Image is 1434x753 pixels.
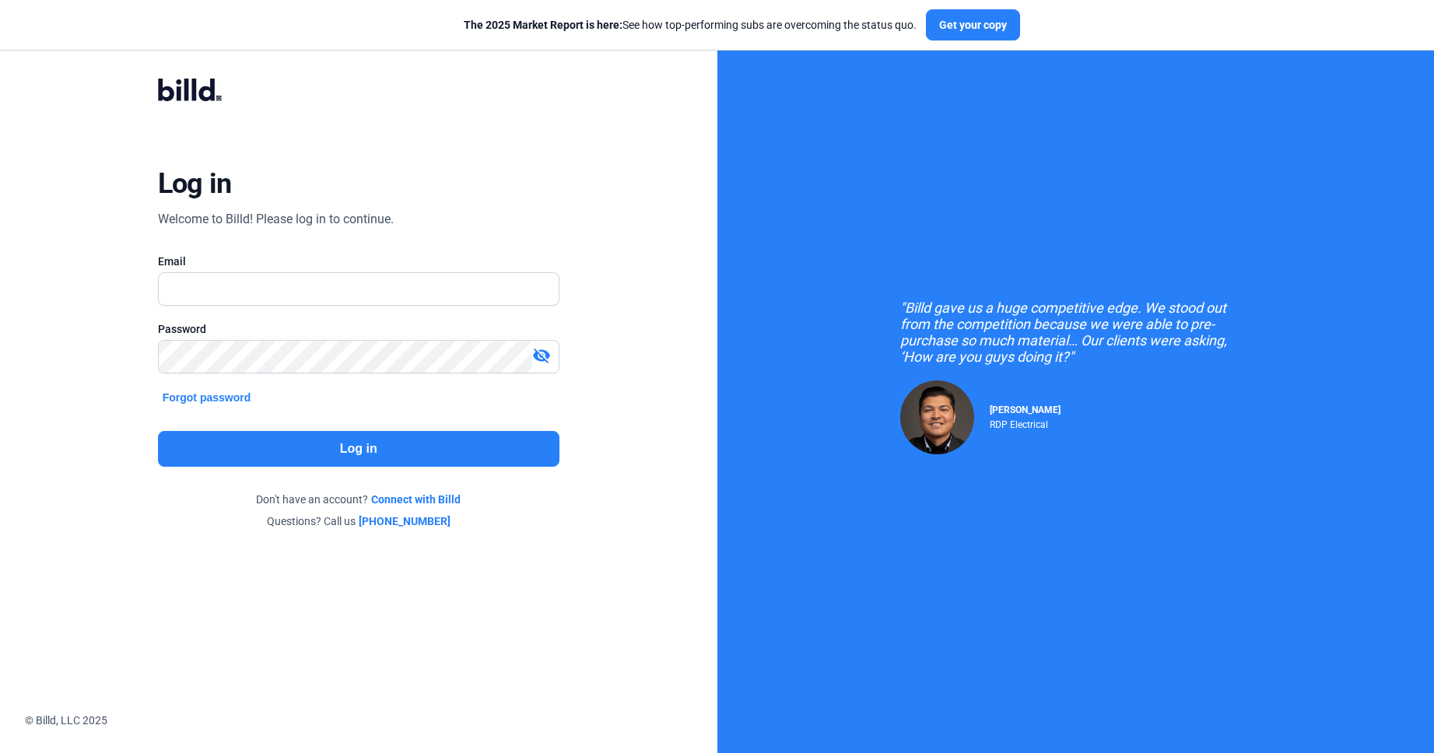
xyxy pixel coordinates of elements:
div: Email [158,254,559,269]
a: [PHONE_NUMBER] [359,513,451,529]
div: Password [158,321,559,337]
img: Raul Pacheco [900,380,974,454]
div: Welcome to Billd! Please log in to continue. [158,210,394,229]
span: The 2025 Market Report is here: [464,19,622,31]
a: Connect with Billd [371,492,461,507]
div: RDP Electrical [990,415,1061,430]
button: Forgot password [158,389,256,406]
div: Questions? Call us [158,513,559,529]
div: "Billd gave us a huge competitive edge. We stood out from the competition because we were able to... [900,299,1250,365]
mat-icon: visibility_off [532,346,551,365]
div: See how top-performing subs are overcoming the status quo. [464,17,917,33]
button: Get your copy [926,9,1020,40]
button: Log in [158,431,559,467]
div: Don't have an account? [158,492,559,507]
span: [PERSON_NAME] [990,405,1061,415]
div: Log in [158,166,232,201]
